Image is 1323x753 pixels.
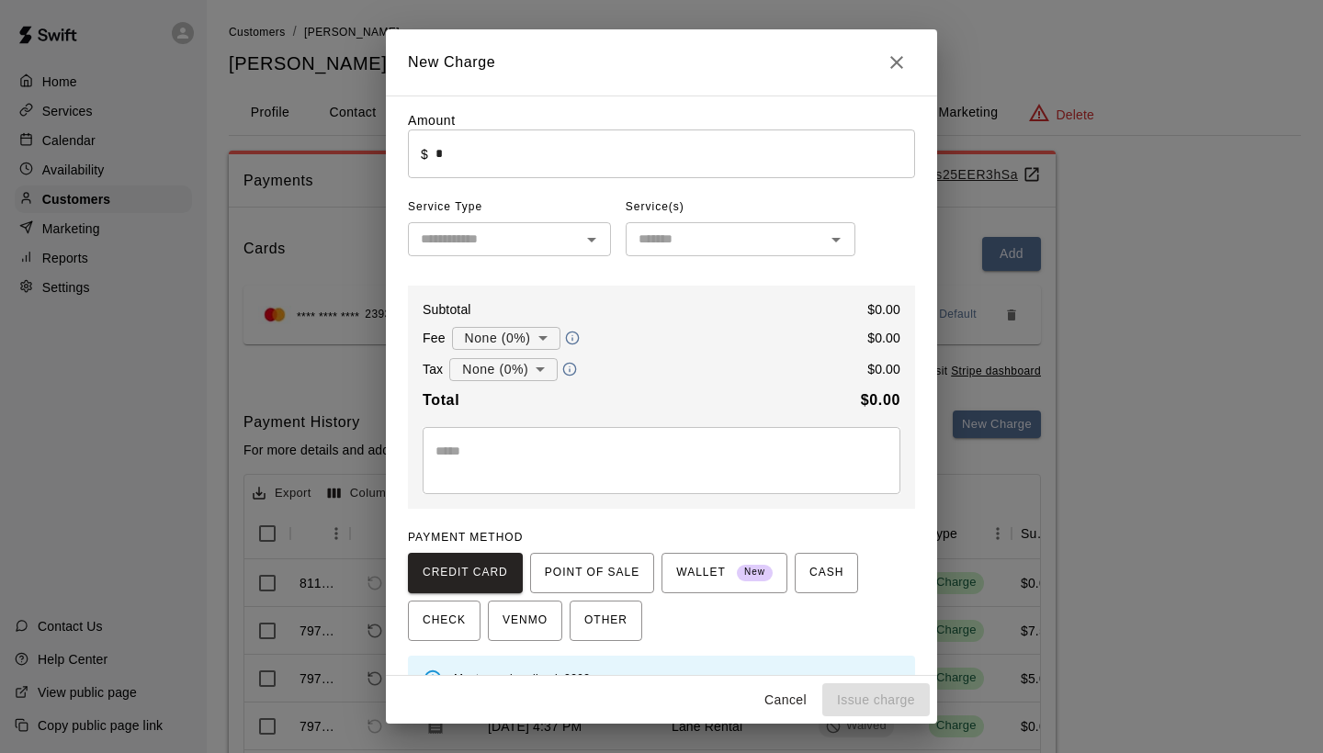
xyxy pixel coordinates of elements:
label: Amount [408,113,456,128]
p: Subtotal [423,300,471,319]
div: None (0%) [452,321,560,355]
span: VENMO [503,606,548,635]
span: POINT OF SALE [545,558,639,588]
span: CREDIT CARD [423,558,508,588]
span: OTHER [584,606,628,635]
span: CASH [809,558,843,588]
button: Open [823,227,849,253]
button: CASH [795,553,858,593]
span: Service(s) [626,193,684,222]
p: $ 0.00 [867,329,900,347]
span: PAYMENT METHOD [408,531,523,544]
h2: New Charge [386,29,937,96]
p: Fee [423,329,446,347]
button: VENMO [488,601,562,641]
button: Close [878,44,915,81]
p: Tax [423,360,443,378]
span: Service Type [408,193,611,222]
span: CHECK [423,606,466,635]
span: WALLET [676,558,773,588]
span: New [737,560,773,585]
button: CHECK [408,601,481,641]
p: $ 0.00 [867,300,900,319]
button: Open [579,227,605,253]
button: Cancel [756,683,815,717]
div: None (0%) [449,353,558,387]
button: POINT OF SALE [530,553,654,593]
button: CREDIT CARD [408,553,523,593]
button: OTHER [570,601,642,641]
b: $ 0.00 [861,392,900,408]
p: $ 0.00 [867,360,900,378]
b: Total [423,392,459,408]
button: WALLET New [661,553,787,593]
p: $ [421,145,428,163]
span: Mastercard ending in 2393 [454,672,590,685]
